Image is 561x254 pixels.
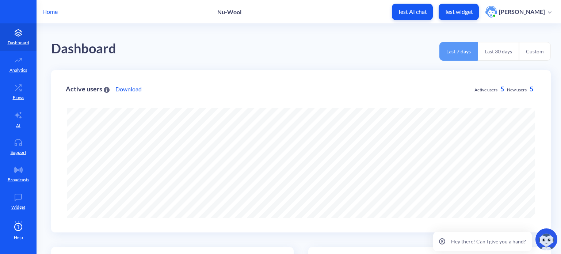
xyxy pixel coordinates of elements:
p: Test AI chat [398,8,427,15]
p: Flows [13,94,24,101]
span: 5 [530,85,533,93]
button: Custom [519,42,551,61]
button: Last 7 days [439,42,478,61]
span: Active users [474,87,497,92]
div: Active users [66,86,110,92]
p: Support [11,149,26,156]
img: user photo [485,6,497,18]
span: Help [14,234,23,241]
a: Download [115,85,142,94]
span: 5 [500,85,504,93]
p: Hey there! Can I give you a hand? [451,238,526,245]
button: Test widget [439,4,479,20]
div: Dashboard [51,38,116,59]
p: Test widget [444,8,473,15]
button: Test AI chat [392,4,433,20]
img: copilot-icon.svg [535,228,557,250]
p: Analytics [9,67,27,73]
p: Broadcasts [8,177,29,183]
p: AI [16,122,20,129]
p: [PERSON_NAME] [499,8,545,16]
p: Home [42,7,58,16]
button: Last 30 days [478,42,519,61]
button: user photo[PERSON_NAME] [482,5,555,18]
p: Dashboard [8,39,29,46]
span: New users [507,87,527,92]
p: Nu-Wool [217,8,241,15]
p: Widget [11,204,25,211]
